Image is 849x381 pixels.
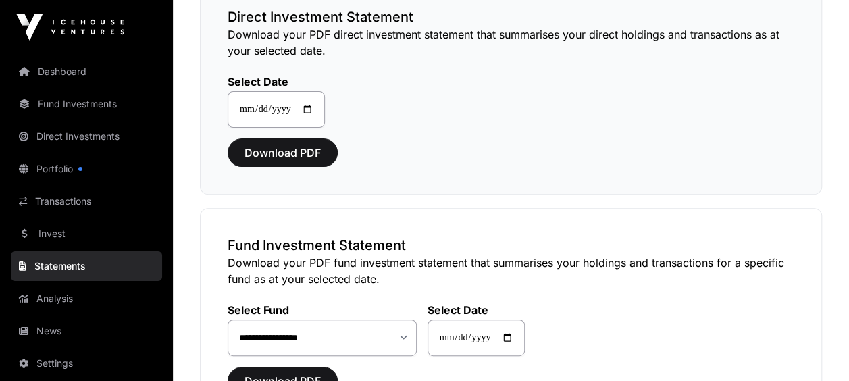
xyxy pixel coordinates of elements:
a: Statements [11,251,162,281]
a: Portfolio [11,154,162,184]
a: News [11,316,162,346]
p: Download your PDF fund investment statement that summarises your holdings and transactions for a ... [228,255,794,287]
a: Transactions [11,186,162,216]
h3: Direct Investment Statement [228,7,794,26]
a: Settings [11,349,162,378]
label: Select Date [228,75,325,88]
span: Download PDF [245,145,321,161]
img: Icehouse Ventures Logo [16,14,124,41]
a: Download PDF [228,152,338,166]
h3: Fund Investment Statement [228,236,794,255]
a: Analysis [11,284,162,313]
label: Select Fund [228,303,417,317]
a: Dashboard [11,57,162,86]
a: Invest [11,219,162,249]
a: Direct Investments [11,122,162,151]
button: Download PDF [228,138,338,167]
label: Select Date [428,303,525,317]
iframe: Chat Widget [781,316,849,381]
p: Download your PDF direct investment statement that summarises your direct holdings and transactio... [228,26,794,59]
a: Fund Investments [11,89,162,119]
